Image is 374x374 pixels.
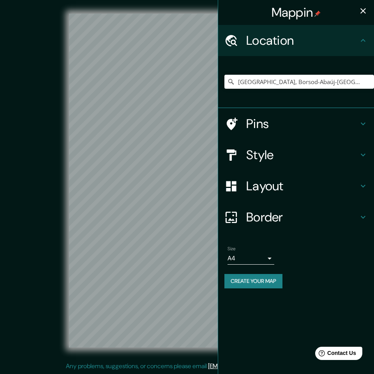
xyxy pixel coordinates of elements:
[246,178,358,194] h4: Layout
[228,252,274,265] div: A4
[224,274,282,288] button: Create your map
[218,139,374,170] div: Style
[314,11,321,17] img: pin-icon.png
[272,5,321,20] h4: Mappin
[228,246,236,252] label: Size
[69,14,305,348] canvas: Map
[208,362,304,370] a: [EMAIL_ADDRESS][DOMAIN_NAME]
[246,116,358,132] h4: Pins
[218,202,374,233] div: Border
[218,25,374,56] div: Location
[66,362,305,371] p: Any problems, suggestions, or concerns please email .
[218,170,374,202] div: Layout
[218,108,374,139] div: Pins
[246,209,358,225] h4: Border
[246,33,358,48] h4: Location
[224,75,374,89] input: Pick your city or area
[305,344,365,365] iframe: Help widget launcher
[246,147,358,163] h4: Style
